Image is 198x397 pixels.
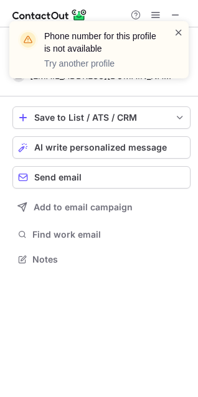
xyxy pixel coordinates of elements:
button: Send email [12,166,191,189]
span: Notes [32,254,186,265]
p: Try another profile [44,57,159,70]
header: Phone number for this profile is not available [44,30,159,55]
span: AI write personalized message [34,142,167,152]
span: Send email [34,172,82,182]
img: ContactOut v5.3.10 [12,7,87,22]
div: Save to List / ATS / CRM [34,113,169,123]
button: AI write personalized message [12,136,191,159]
button: save-profile-one-click [12,106,191,129]
button: Notes [12,251,191,268]
span: Add to email campaign [34,202,133,212]
img: warning [18,30,38,50]
button: Find work email [12,226,191,243]
button: Add to email campaign [12,196,191,218]
span: Find work email [32,229,186,240]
